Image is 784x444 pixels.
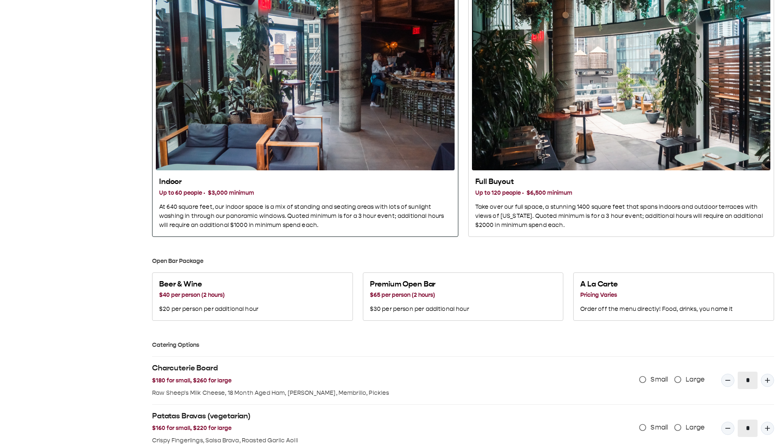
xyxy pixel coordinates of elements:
div: Quantity Input [721,420,774,437]
h2: Patatas Bravas (vegetarian) [152,411,565,421]
h3: $160 for small, $220 for large [152,424,565,433]
button: Premium Open Bar [363,272,564,321]
h3: Open Bar Package [152,257,774,266]
h2: A La Carte [580,279,733,289]
span: Large [686,375,705,384]
h3: $65 per person (2 hours) [370,291,469,300]
p: $20 per person per additional hour [159,305,258,314]
span: Small [651,375,668,384]
p: At 640 square feet, our indoor space is a mix of standing and seating areas with lots of sunlight... [159,203,451,230]
p: Order off the menu directly! Food, drinks, you name it [580,305,733,314]
h2: Indoor [159,177,451,187]
span: Large [686,423,705,432]
button: A La Carte [573,272,774,321]
div: Select one [152,272,774,321]
span: Small [651,423,668,432]
h3: $180 for small, $260 for large [152,376,565,385]
p: Raw Sheep's Milk Cheese, 18 Month Aged Ham, [PERSON_NAME], Membrillo, Pickles [152,389,565,398]
h2: Full Buyout [475,177,767,187]
h2: Beer & Wine [159,279,258,289]
h3: Up to 60 people · $3,000 minimum [159,189,451,198]
h3: $40 per person (2 hours) [159,291,258,300]
h3: Catering Options [152,341,774,350]
p: Take over our full space, a stunning 1400 square feet that spans indoors and outdoor terraces wit... [475,203,767,230]
h2: Charcuterie Board [152,363,565,373]
h2: Premium Open Bar [370,279,469,289]
div: Quantity Input [721,372,774,389]
button: Beer & Wine [152,272,353,321]
p: $30 per person per additional hour [370,305,469,314]
h3: Up to 120 people · $6,500 minimum [475,189,767,198]
h3: Pricing Varies [580,291,733,300]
